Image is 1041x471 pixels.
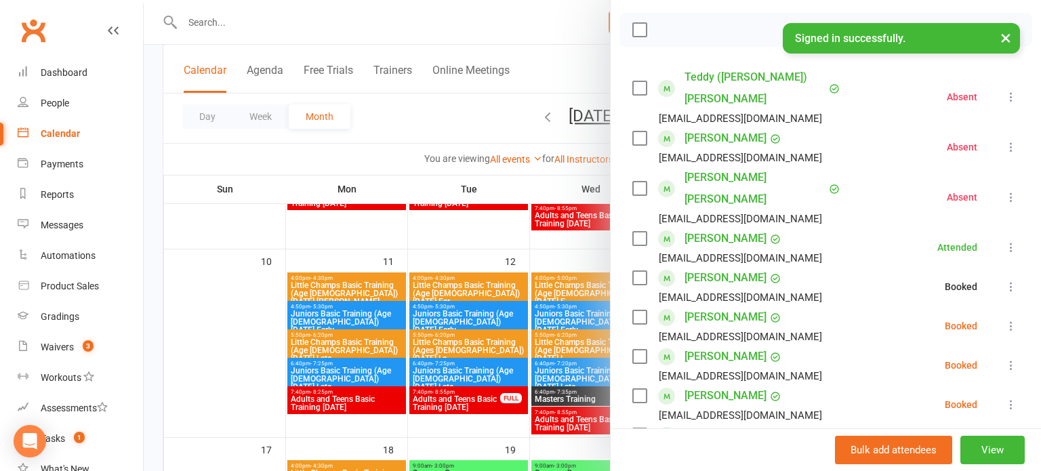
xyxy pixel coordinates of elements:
div: Attended [937,243,977,252]
a: [PERSON_NAME] [685,346,767,367]
div: People [41,98,69,108]
div: [EMAIL_ADDRESS][DOMAIN_NAME] [659,328,822,346]
div: Absent [947,192,977,202]
div: Assessments [41,403,108,413]
a: [PERSON_NAME] [685,424,767,446]
div: Waivers [41,342,74,352]
a: Clubworx [16,14,50,47]
div: Automations [41,250,96,261]
a: Gradings [18,302,143,332]
div: [EMAIL_ADDRESS][DOMAIN_NAME] [659,249,822,267]
a: Tasks 1 [18,424,143,454]
div: Tasks [41,433,65,444]
span: Signed in successfully. [795,32,905,45]
a: Dashboard [18,58,143,88]
div: Booked [945,321,977,331]
span: 3 [83,340,94,352]
div: Booked [945,400,977,409]
div: Booked [945,282,977,291]
div: Workouts [41,372,81,383]
button: × [994,23,1018,52]
div: [EMAIL_ADDRESS][DOMAIN_NAME] [659,367,822,385]
div: Messages [41,220,83,230]
a: Automations [18,241,143,271]
a: Payments [18,149,143,180]
button: View [960,436,1025,464]
a: [PERSON_NAME] [685,385,767,407]
div: Dashboard [41,67,87,78]
a: Workouts [18,363,143,393]
div: [EMAIL_ADDRESS][DOMAIN_NAME] [659,210,822,228]
div: [EMAIL_ADDRESS][DOMAIN_NAME] [659,289,822,306]
div: Calendar [41,128,80,139]
div: [EMAIL_ADDRESS][DOMAIN_NAME] [659,149,822,167]
div: Product Sales [41,281,99,291]
a: Calendar [18,119,143,149]
div: [EMAIL_ADDRESS][DOMAIN_NAME] [659,407,822,424]
div: Absent [947,92,977,102]
div: Open Intercom Messenger [14,425,46,457]
button: Bulk add attendees [835,436,952,464]
div: Payments [41,159,83,169]
a: [PERSON_NAME] [685,267,767,289]
a: [PERSON_NAME] [685,127,767,149]
div: Gradings [41,311,79,322]
a: [PERSON_NAME] [685,228,767,249]
div: Booked [945,361,977,370]
div: [EMAIL_ADDRESS][DOMAIN_NAME] [659,110,822,127]
div: Reports [41,189,74,200]
a: [PERSON_NAME] [PERSON_NAME] [685,167,825,210]
a: Assessments [18,393,143,424]
a: Reports [18,180,143,210]
a: People [18,88,143,119]
a: Teddy ([PERSON_NAME]) [PERSON_NAME] [685,66,825,110]
a: [PERSON_NAME] [685,306,767,328]
a: Messages [18,210,143,241]
span: 1 [74,432,85,443]
a: Waivers 3 [18,332,143,363]
a: Product Sales [18,271,143,302]
div: Absent [947,142,977,152]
